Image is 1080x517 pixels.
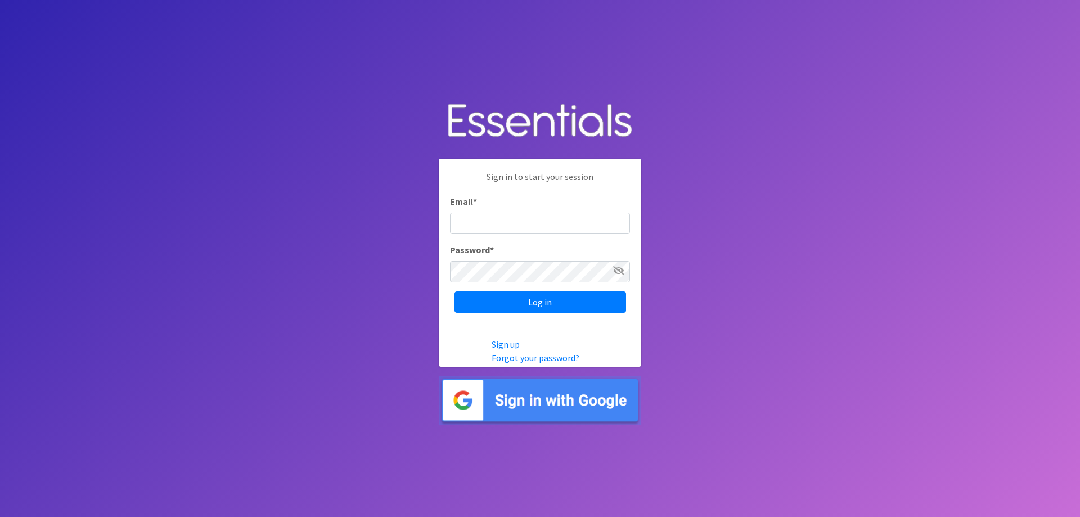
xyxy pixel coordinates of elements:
[450,195,477,208] label: Email
[439,92,641,150] img: Human Essentials
[450,170,630,195] p: Sign in to start your session
[492,352,579,363] a: Forgot your password?
[492,339,520,350] a: Sign up
[450,243,494,257] label: Password
[473,196,477,207] abbr: required
[490,244,494,255] abbr: required
[439,376,641,425] img: Sign in with Google
[454,291,626,313] input: Log in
